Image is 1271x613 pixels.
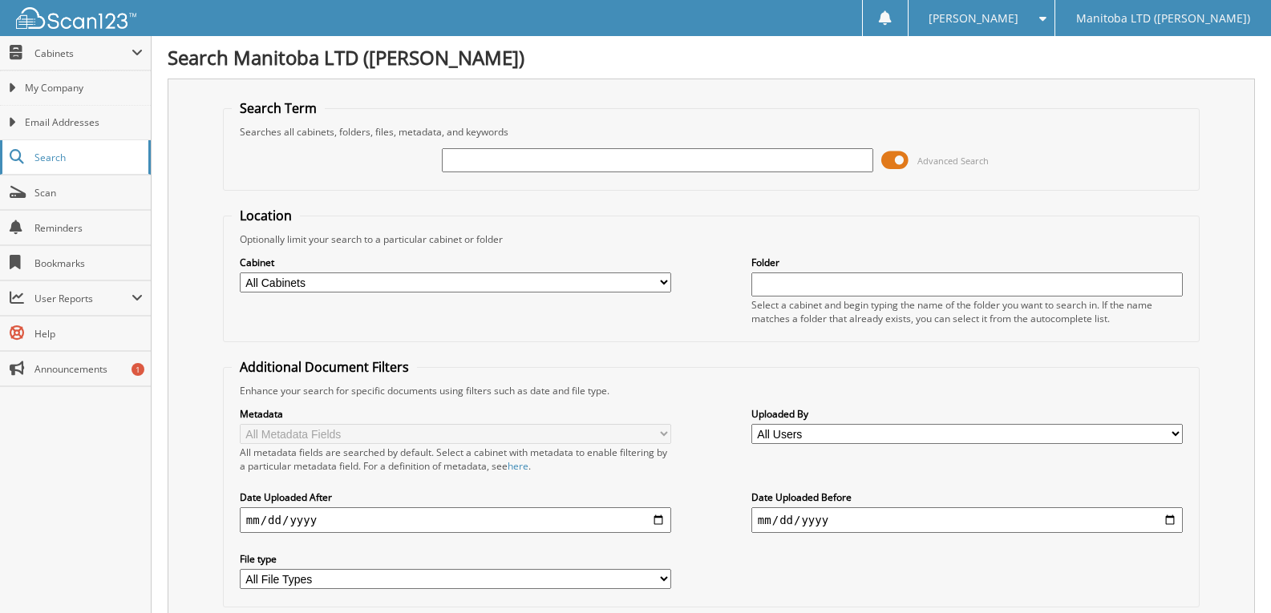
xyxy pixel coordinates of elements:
label: File type [240,552,671,566]
span: Reminders [34,221,143,235]
a: here [508,459,528,473]
span: Advanced Search [917,155,989,167]
span: Scan [34,186,143,200]
h1: Search Manitoba LTD ([PERSON_NAME]) [168,44,1255,71]
span: [PERSON_NAME] [929,14,1018,23]
legend: Search Term [232,99,325,117]
label: Cabinet [240,256,671,269]
div: Searches all cabinets, folders, files, metadata, and keywords [232,125,1191,139]
label: Uploaded By [751,407,1183,421]
span: Help [34,327,143,341]
div: Enhance your search for specific documents using filters such as date and file type. [232,384,1191,397]
div: All metadata fields are searched by default. Select a cabinet with metadata to enable filtering b... [240,446,671,473]
span: Cabinets [34,46,132,60]
span: Manitoba LTD ([PERSON_NAME]) [1076,14,1250,23]
label: Date Uploaded After [240,490,671,504]
span: Announcements [34,362,143,376]
label: Date Uploaded Before [751,490,1183,504]
legend: Location [232,207,300,224]
input: start [240,507,671,533]
div: Optionally limit your search to a particular cabinet or folder [232,232,1191,246]
span: My Company [25,81,143,95]
span: Bookmarks [34,256,143,270]
label: Metadata [240,407,671,421]
span: User Reports [34,292,132,305]
span: Email Addresses [25,115,143,130]
label: Folder [751,256,1183,269]
legend: Additional Document Filters [232,358,417,376]
div: Select a cabinet and begin typing the name of the folder you want to search in. If the name match... [751,298,1183,325]
span: Search [34,151,140,164]
input: end [751,507,1183,533]
img: scan123-logo-white.svg [16,7,136,29]
div: 1 [132,363,144,376]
